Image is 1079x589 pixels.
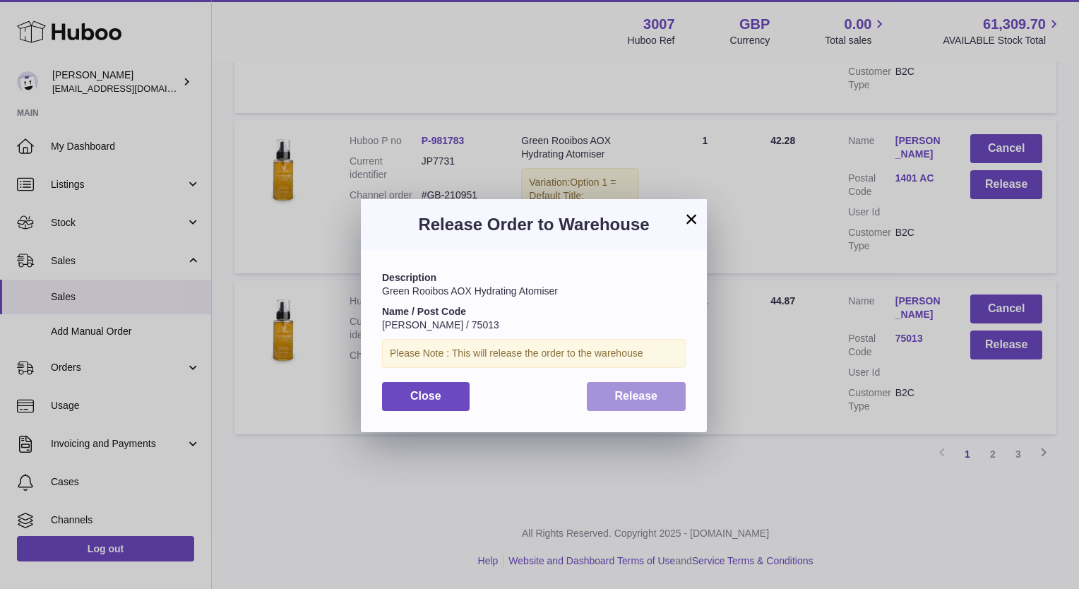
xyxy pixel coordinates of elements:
[382,339,686,368] div: Please Note : This will release the order to the warehouse
[410,390,441,402] span: Close
[382,382,470,411] button: Close
[615,390,658,402] span: Release
[683,210,700,227] button: ×
[382,213,686,236] h3: Release Order to Warehouse
[587,382,686,411] button: Release
[382,306,466,317] strong: Name / Post Code
[382,285,558,297] span: Green Rooibos AOX Hydrating Atomiser
[382,272,436,283] strong: Description
[382,319,499,331] span: [PERSON_NAME] / 75013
